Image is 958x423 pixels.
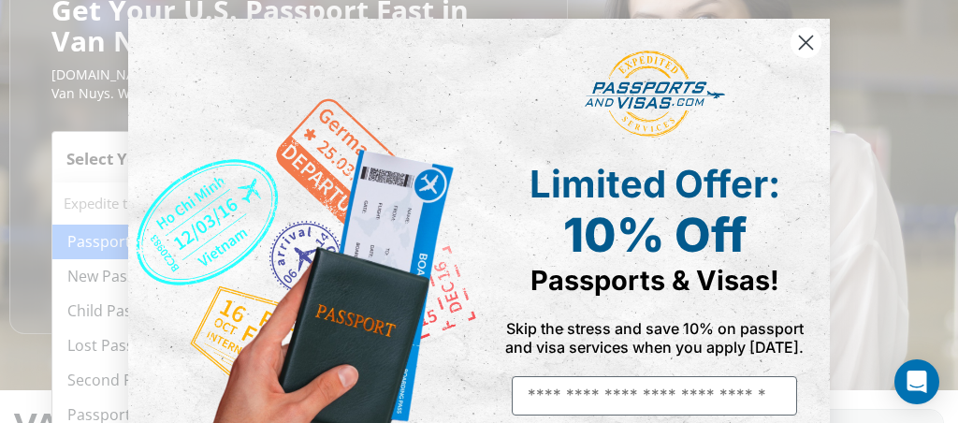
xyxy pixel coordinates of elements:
[563,207,747,263] span: 10% Off
[585,51,725,139] img: passports and visas
[894,359,939,404] div: Open Intercom Messenger
[505,319,804,357] span: Skip the stress and save 10% on passport and visa services when you apply [DATE].
[530,264,779,297] span: Passports & Visas!
[790,26,822,59] button: Close dialog
[530,161,780,207] span: Limited Offer:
